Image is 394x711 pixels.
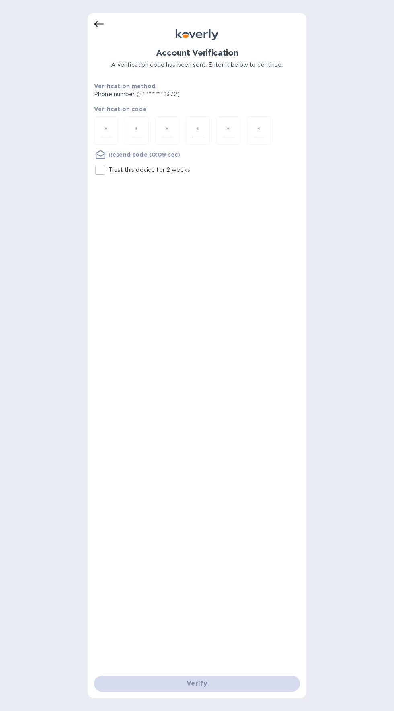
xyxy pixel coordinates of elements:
[109,166,190,174] p: Trust this device for 2 weeks
[109,151,180,158] u: Resend code (0:09 sec)
[94,61,300,69] p: A verification code has been sent. Enter it below to continue.
[94,90,241,99] p: Phone number (+1 *** *** 1372)
[94,105,300,113] p: Verification code
[94,48,300,58] h1: Account Verification
[94,83,156,89] b: Verification method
